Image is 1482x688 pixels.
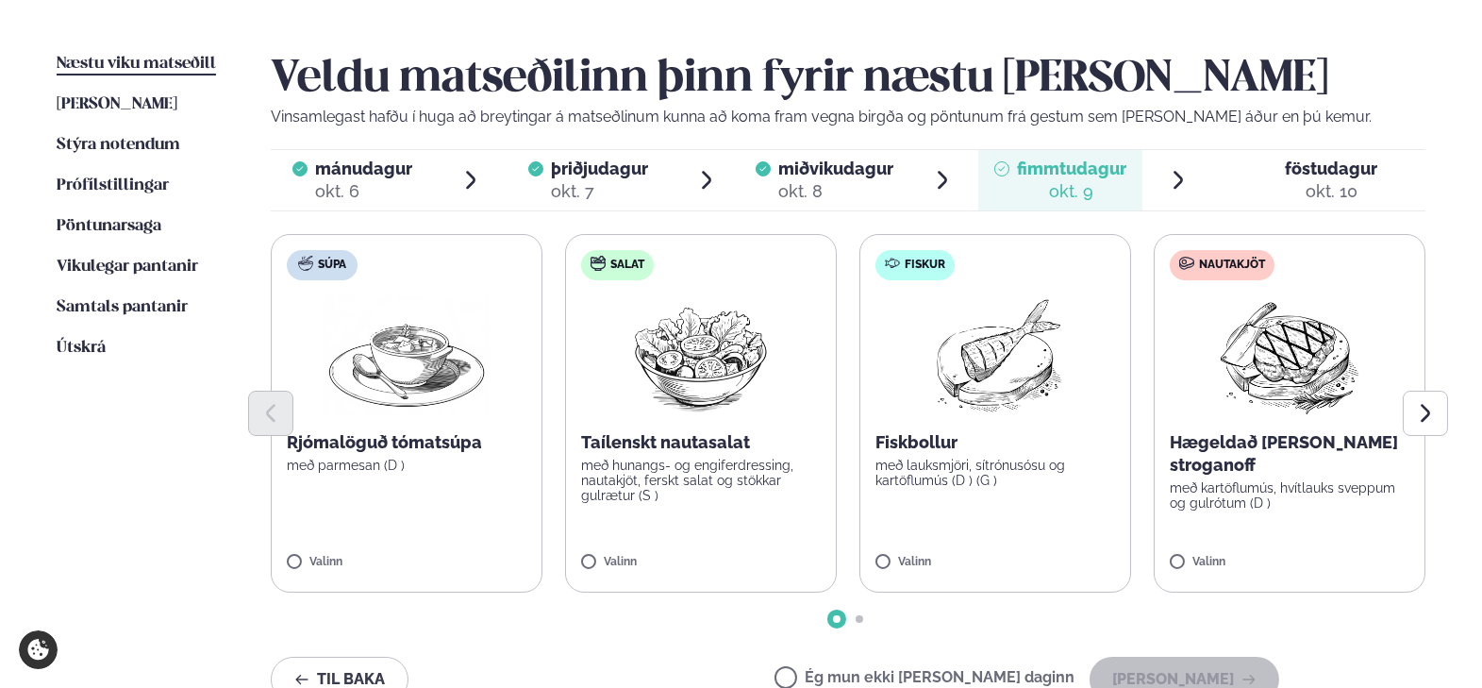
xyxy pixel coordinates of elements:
span: Fiskur [905,258,945,273]
span: mánudagur [315,159,412,178]
img: fish.svg [885,256,900,271]
p: með parmesan (D ) [287,458,526,473]
p: með kartöflumús, hvítlauks sveppum og gulrótum (D ) [1170,480,1409,511]
p: Hægeldað [PERSON_NAME] stroganoff [1170,431,1409,477]
p: með lauksmjöri, sítrónusósu og kartöflumús (D ) (G ) [875,458,1115,488]
img: Soup.png [324,295,490,416]
button: Next slide [1403,391,1448,436]
span: Salat [610,258,644,273]
span: Go to slide 2 [856,615,863,623]
span: Næstu viku matseðill [57,56,216,72]
h2: Veldu matseðilinn þinn fyrir næstu [PERSON_NAME] [271,53,1425,106]
span: Súpa [318,258,346,273]
div: okt. 7 [551,180,648,203]
span: Prófílstillingar [57,177,169,193]
span: Stýra notendum [57,137,180,153]
img: soup.svg [298,256,313,271]
span: [PERSON_NAME] [57,96,177,112]
a: [PERSON_NAME] [57,93,177,116]
span: Pöntunarsaga [57,218,161,234]
div: okt. 8 [778,180,893,203]
span: þriðjudagur [551,159,648,178]
p: Rjómalöguð tómatsúpa [287,431,526,454]
a: Samtals pantanir [57,296,188,319]
img: Salad.png [618,295,785,416]
a: Útskrá [57,337,106,360]
p: Vinsamlegast hafðu í huga að breytingar á matseðlinum kunna að koma fram vegna birgða og pöntunum... [271,106,1425,128]
span: föstudagur [1285,159,1377,178]
img: beef.svg [1179,256,1194,271]
span: miðvikudagur [778,159,893,178]
img: Fish.png [912,295,1079,416]
span: Samtals pantanir [57,299,188,315]
img: Beef-Meat.png [1207,295,1374,416]
p: Fiskbollur [875,431,1115,454]
span: Útskrá [57,340,106,356]
img: salad.svg [591,256,606,271]
a: Vikulegar pantanir [57,256,198,278]
button: Previous slide [248,391,293,436]
p: Taílenskt nautasalat [581,431,821,454]
a: Cookie settings [19,630,58,669]
a: Pöntunarsaga [57,215,161,238]
span: Go to slide 1 [833,615,841,623]
span: Vikulegar pantanir [57,259,198,275]
div: okt. 6 [315,180,412,203]
div: okt. 9 [1017,180,1126,203]
a: Stýra notendum [57,134,180,157]
a: Næstu viku matseðill [57,53,216,76]
a: Prófílstillingar [57,175,169,197]
p: með hunangs- og engiferdressing, nautakjöt, ferskt salat og stökkar gulrætur (S ) [581,458,821,503]
span: fimmtudagur [1017,159,1126,178]
div: okt. 10 [1285,180,1377,203]
span: Nautakjöt [1199,258,1265,273]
